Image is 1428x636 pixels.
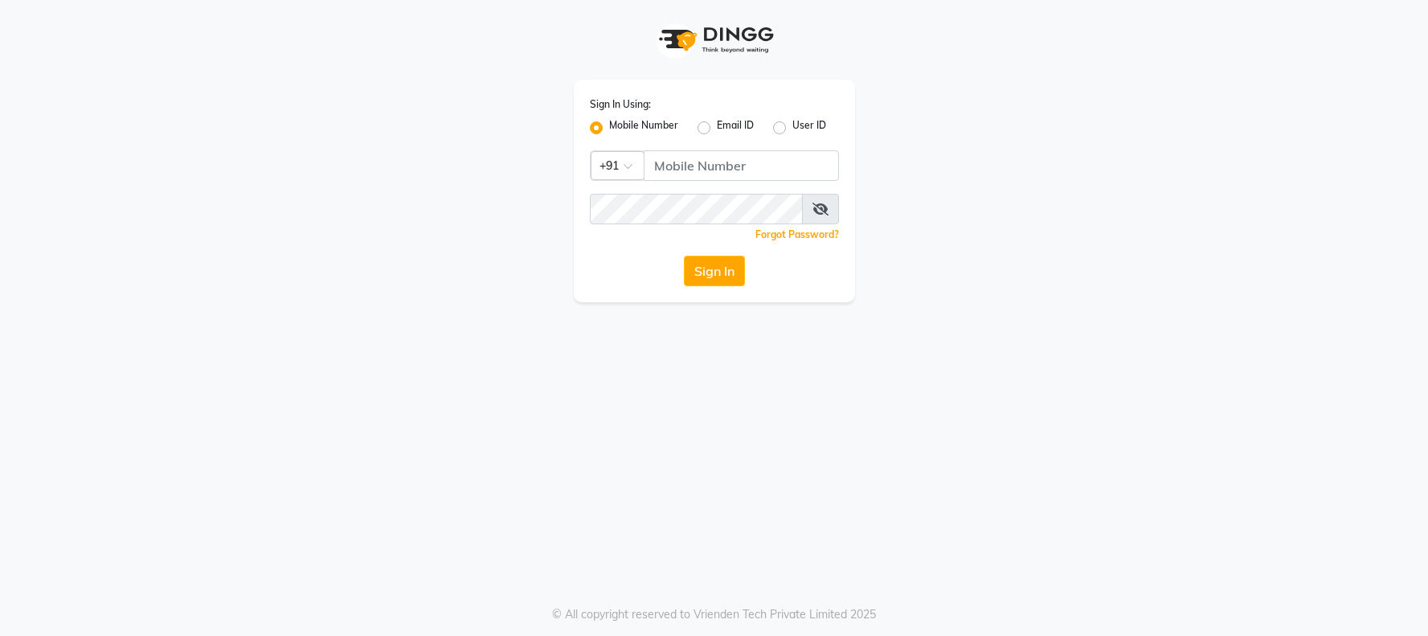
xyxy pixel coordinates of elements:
[609,118,678,137] label: Mobile Number
[755,228,839,240] a: Forgot Password?
[590,194,803,224] input: Username
[717,118,754,137] label: Email ID
[650,16,779,64] img: logo1.svg
[684,256,745,286] button: Sign In
[590,97,651,112] label: Sign In Using:
[792,118,826,137] label: User ID
[644,150,839,181] input: Username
